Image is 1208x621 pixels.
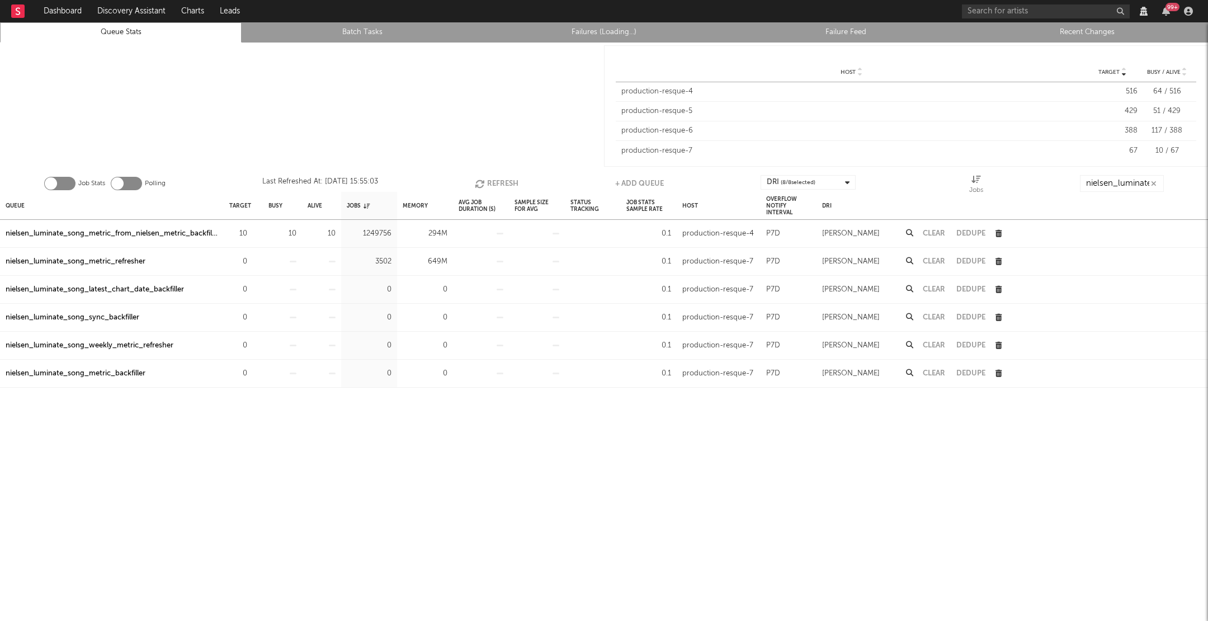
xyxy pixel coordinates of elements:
div: P7D [766,255,780,269]
button: Dedupe [956,258,985,265]
a: nielsen_luminate_song_metric_from_nielsen_metric_backfiller [6,227,218,241]
div: 0.1 [626,227,671,241]
div: DRI [822,194,832,218]
div: 0 [347,367,391,380]
a: Failures (Loading...) [489,26,719,39]
div: 10 [229,227,247,241]
button: Dedupe [956,230,985,237]
button: 99+ [1162,7,1170,16]
div: Job Stats Sample Rate [626,194,671,218]
a: Recent Changes [973,26,1202,39]
a: Batch Tasks [248,26,477,39]
button: Clear [923,286,945,293]
button: + Add Queue [615,175,664,192]
div: [PERSON_NAME] [822,227,880,241]
div: nielsen_luminate_song_metric_refresher [6,255,145,269]
div: 0.1 [626,255,671,269]
div: production-resque-4 [621,86,1082,97]
a: nielsen_luminate_song_weekly_metric_refresher [6,339,173,352]
div: Alive [308,194,322,218]
div: 10 [308,227,336,241]
div: 388 [1087,125,1138,137]
div: 0 [229,255,247,269]
div: P7D [766,339,780,352]
div: 0 [229,367,247,380]
div: 649M [403,255,447,269]
div: [PERSON_NAME] [822,283,880,297]
div: production-resque-6 [621,125,1082,137]
div: [PERSON_NAME] [822,339,880,352]
div: 10 [268,227,296,241]
div: 0 [403,311,447,324]
button: Dedupe [956,342,985,349]
div: 0 [403,339,447,352]
div: production-resque-7 [682,255,753,269]
button: Refresh [475,175,518,192]
div: Avg Job Duration (s) [459,194,503,218]
div: 0 [229,339,247,352]
div: Jobs [969,184,983,197]
span: ( 8 / 8 selected) [781,176,815,189]
input: Search for artists [962,4,1130,18]
div: Jobs [347,194,370,218]
div: 0 [229,283,247,297]
div: production-resque-5 [621,106,1082,117]
div: [PERSON_NAME] [822,255,880,269]
div: 0.1 [626,339,671,352]
a: nielsen_luminate_song_metric_backfiller [6,367,145,380]
div: Memory [403,194,428,218]
div: production-resque-7 [621,145,1082,157]
div: 1249756 [347,227,391,241]
div: 0 [229,311,247,324]
div: Host [682,194,698,218]
div: Overflow Notify Interval [766,194,811,218]
div: P7D [766,311,780,324]
div: 64 / 516 [1143,86,1191,97]
div: 0 [347,339,391,352]
button: Clear [923,230,945,237]
span: Host [841,69,856,76]
label: Job Stats [78,177,105,190]
div: Sample Size For Avg [515,194,559,218]
a: Queue Stats [6,26,235,39]
div: production-resque-7 [682,311,753,324]
button: Dedupe [956,370,985,377]
a: Failure Feed [731,26,960,39]
div: production-resque-7 [682,283,753,297]
div: production-resque-7 [682,367,753,380]
div: P7D [766,367,780,380]
button: Clear [923,370,945,377]
div: 3502 [347,255,391,269]
button: Clear [923,314,945,321]
a: nielsen_luminate_song_latest_chart_date_backfiller [6,283,184,297]
button: Clear [923,258,945,265]
div: nielsen_luminate_song_sync_backfiller [6,311,139,324]
div: 67 [1087,145,1138,157]
div: 0 [347,283,391,297]
div: P7D [766,283,780,297]
button: Clear [923,342,945,349]
div: 0 [403,367,447,380]
input: Search... [1080,175,1164,192]
div: 117 / 388 [1143,125,1191,137]
div: 0.1 [626,283,671,297]
div: production-resque-4 [682,227,754,241]
div: Last Refreshed At: [DATE] 15:55:03 [262,175,378,192]
div: production-resque-7 [682,339,753,352]
div: 99 + [1165,3,1179,11]
div: Target [229,194,251,218]
div: 294M [403,227,447,241]
button: Dedupe [956,286,985,293]
div: 51 / 429 [1143,106,1191,117]
span: Busy / Alive [1147,69,1181,76]
div: 0 [403,283,447,297]
div: [PERSON_NAME] [822,367,880,380]
div: P7D [766,227,780,241]
label: Polling [145,177,166,190]
div: Status Tracking [570,194,615,218]
div: DRI [767,176,815,189]
div: 429 [1087,106,1138,117]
